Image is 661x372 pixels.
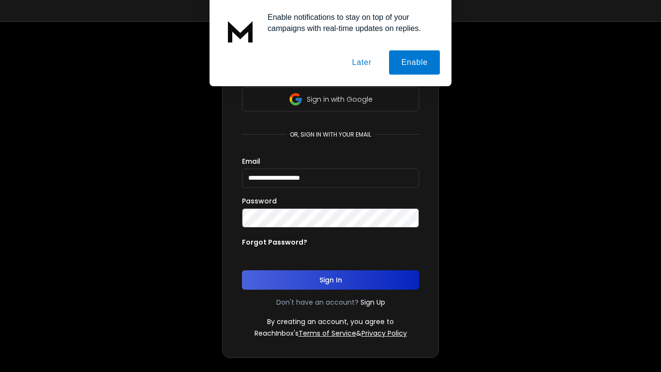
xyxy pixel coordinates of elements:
[221,12,260,50] img: notification icon
[286,131,375,139] p: or, sign in with your email
[242,87,419,111] button: Sign in with Google
[242,270,419,290] button: Sign In
[299,328,356,338] a: Terms of Service
[242,237,307,247] p: Forgot Password?
[340,50,383,75] button: Later
[260,12,440,34] div: Enable notifications to stay on top of your campaigns with real-time updates on replies.
[361,328,407,338] a: Privacy Policy
[276,297,359,307] p: Don't have an account?
[307,94,373,104] p: Sign in with Google
[267,317,394,326] p: By creating an account, you agree to
[389,50,440,75] button: Enable
[242,158,260,165] label: Email
[361,297,385,307] a: Sign Up
[255,328,407,338] p: ReachInbox's &
[242,198,277,204] label: Password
